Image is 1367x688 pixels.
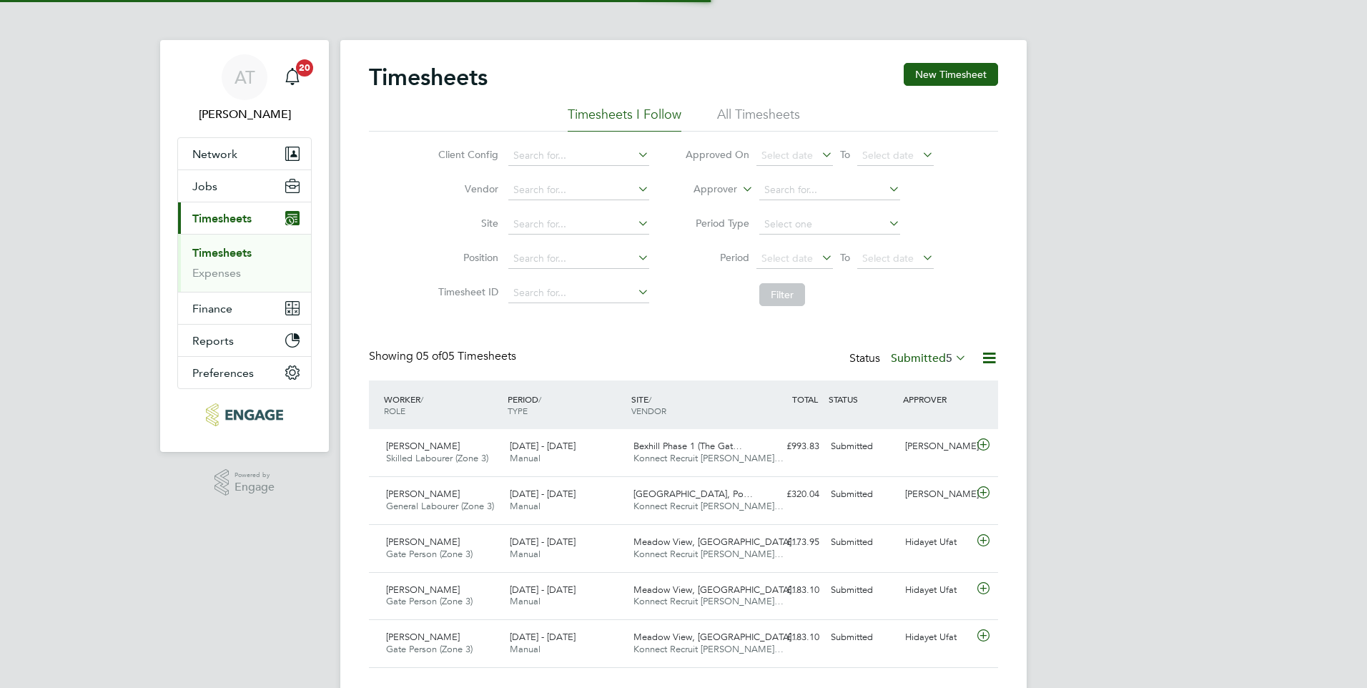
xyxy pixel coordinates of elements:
label: Timesheet ID [434,285,498,298]
div: Showing [369,349,519,364]
div: £993.83 [751,435,825,458]
div: SITE [628,386,751,423]
div: £183.10 [751,579,825,602]
span: TYPE [508,405,528,416]
input: Search for... [508,215,649,235]
button: Reports [178,325,311,356]
span: Timesheets [192,212,252,225]
label: Position [434,251,498,264]
a: Expenses [192,266,241,280]
div: Submitted [825,483,899,506]
span: Skilled Labourer (Zone 3) [386,452,488,464]
label: Vendor [434,182,498,195]
span: Network [192,147,237,161]
span: Manual [510,643,541,655]
label: Approved On [685,148,749,161]
span: Manual [510,500,541,512]
div: Hidayet Ufat [899,626,974,649]
h2: Timesheets [369,63,488,92]
nav: Main navigation [160,40,329,452]
div: STATUS [825,386,899,412]
span: Manual [510,452,541,464]
button: Finance [178,293,311,324]
label: Submitted [891,351,967,365]
div: APPROVER [899,386,974,412]
div: Submitted [825,531,899,554]
span: Meadow View, [GEOGRAPHIC_DATA]… [633,584,801,596]
a: 20 [278,54,307,100]
li: Timesheets I Follow [568,106,681,132]
span: Gate Person (Zone 3) [386,595,473,607]
div: £183.10 [751,626,825,649]
span: Powered by [235,469,275,481]
span: Meadow View, [GEOGRAPHIC_DATA]… [633,536,801,548]
button: Jobs [178,170,311,202]
span: VENDOR [631,405,666,416]
span: Select date [761,149,813,162]
span: 05 of [416,349,442,363]
span: Konnect Recruit [PERSON_NAME]… [633,452,784,464]
div: Status [849,349,969,369]
div: £320.04 [751,483,825,506]
input: Search for... [508,180,649,200]
span: Gate Person (Zone 3) [386,548,473,560]
span: To [836,145,854,164]
span: [PERSON_NAME] [386,584,460,596]
span: Jobs [192,180,217,193]
span: Amelia Taylor [177,106,312,123]
span: 20 [296,59,313,77]
button: Preferences [178,357,311,388]
span: Manual [510,548,541,560]
span: Meadow View, [GEOGRAPHIC_DATA]… [633,631,801,643]
span: General Labourer (Zone 3) [386,500,494,512]
div: PERIOD [504,386,628,423]
span: 05 Timesheets [416,349,516,363]
span: / [648,393,651,405]
input: Select one [759,215,900,235]
span: [PERSON_NAME] [386,440,460,452]
li: All Timesheets [717,106,800,132]
input: Search for... [759,180,900,200]
span: Konnect Recruit [PERSON_NAME]… [633,500,784,512]
div: Submitted [825,435,899,458]
div: [PERSON_NAME] [899,435,974,458]
span: Gate Person (Zone 3) [386,643,473,655]
input: Search for... [508,249,649,269]
span: [PERSON_NAME] [386,631,460,643]
span: TOTAL [792,393,818,405]
span: Manual [510,595,541,607]
div: Submitted [825,579,899,602]
div: WORKER [380,386,504,423]
span: [DATE] - [DATE] [510,584,576,596]
a: Go to home page [177,403,312,426]
span: [PERSON_NAME] [386,536,460,548]
div: Submitted [825,626,899,649]
span: Engage [235,481,275,493]
span: AT [235,68,255,87]
a: Powered byEngage [214,469,275,496]
span: 5 [946,351,952,365]
span: Konnect Recruit [PERSON_NAME]… [633,643,784,655]
button: Network [178,138,311,169]
span: Select date [862,252,914,265]
a: Timesheets [192,246,252,260]
span: Select date [862,149,914,162]
span: [DATE] - [DATE] [510,440,576,452]
span: / [538,393,541,405]
span: [PERSON_NAME] [386,488,460,500]
span: Bexhill Phase 1 (The Gat… [633,440,742,452]
a: AT[PERSON_NAME] [177,54,312,123]
div: [PERSON_NAME] [899,483,974,506]
span: [DATE] - [DATE] [510,488,576,500]
span: Konnect Recruit [PERSON_NAME]… [633,548,784,560]
span: Preferences [192,366,254,380]
span: [DATE] - [DATE] [510,536,576,548]
div: Hidayet Ufat [899,579,974,602]
img: konnectrecruit-logo-retina.png [206,403,282,426]
span: / [420,393,423,405]
span: Finance [192,302,232,315]
span: Reports [192,334,234,348]
label: Period Type [685,217,749,230]
span: To [836,248,854,267]
div: £173.95 [751,531,825,554]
